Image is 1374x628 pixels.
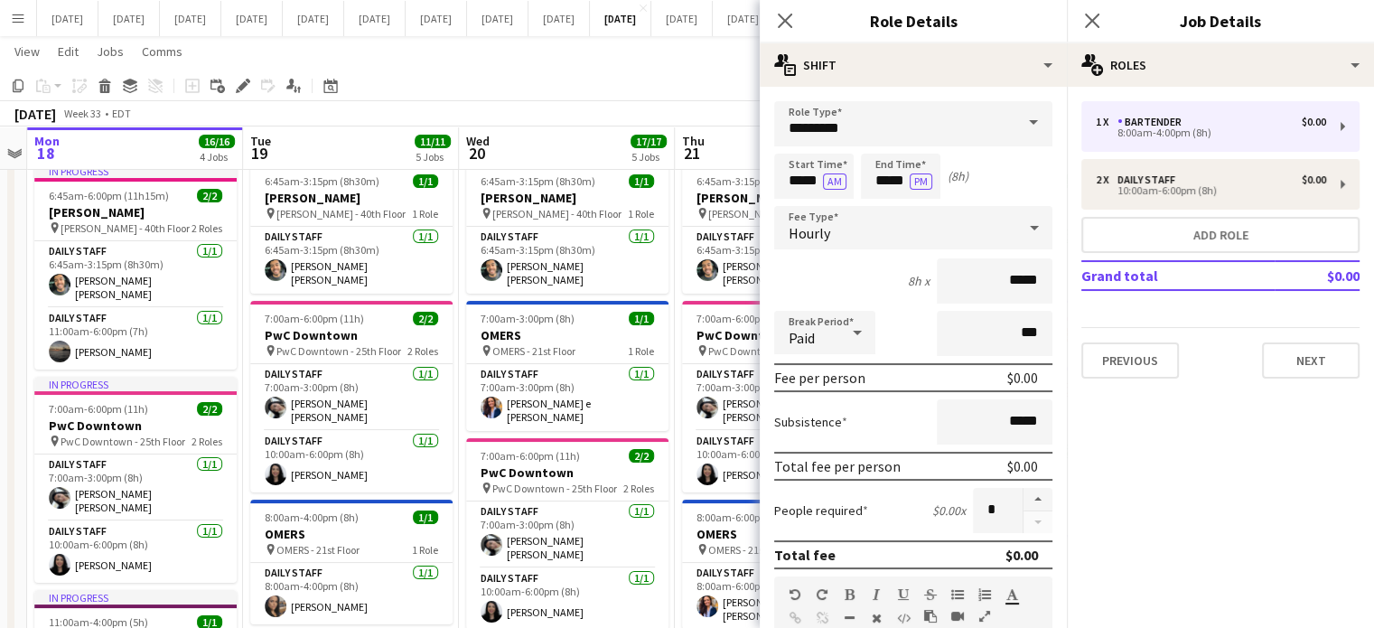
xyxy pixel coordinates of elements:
[1096,128,1326,137] div: 8:00am-4:00pm (8h)
[250,164,453,294] app-job-card: 6:45am-3:15pm (8h30m)1/1[PERSON_NAME] [PERSON_NAME] - 40th Floor1 RoleDaily Staff1/16:45am-3:15pm...
[629,312,654,325] span: 1/1
[1096,186,1326,195] div: 10:00am-6:00pm (8h)
[34,377,237,583] div: In progress7:00am-6:00pm (11h)2/2PwC Downtown PwC Downtown - 25th Floor2 RolesDaily Staff1/17:00a...
[466,464,668,481] h3: PwC Downtown
[713,1,774,36] button: [DATE]
[708,207,837,220] span: [PERSON_NAME] - 40th Floor
[344,1,406,36] button: [DATE]
[466,364,668,431] app-card-role: Daily Staff1/17:00am-3:00pm (8h)[PERSON_NAME] e [PERSON_NAME]
[679,143,705,164] span: 21
[14,105,56,123] div: [DATE]
[1023,488,1052,511] button: Increase
[34,590,237,605] div: In progress
[481,312,575,325] span: 7:00am-3:00pm (8h)
[276,344,401,358] span: PwC Downtown - 25th Floor
[413,511,438,524] span: 1/1
[774,414,847,430] label: Subsistence
[98,1,160,36] button: [DATE]
[250,227,453,294] app-card-role: Daily Staff1/16:45am-3:15pm (8h30m)[PERSON_NAME] [PERSON_NAME]
[932,502,966,519] div: $0.00 x
[481,449,580,463] span: 7:00am-6:00pm (11h)
[978,587,991,602] button: Ordered List
[948,168,968,184] div: (8h)
[682,227,884,294] app-card-role: Daily Staff1/16:45am-3:15pm (8h30m)[PERSON_NAME] [PERSON_NAME]
[774,457,901,475] div: Total fee per person
[34,204,237,220] h3: [PERSON_NAME]
[61,435,185,448] span: PwC Downtown - 25th Floor
[412,543,438,557] span: 1 Role
[14,43,40,60] span: View
[623,482,654,495] span: 2 Roles
[283,1,344,36] button: [DATE]
[250,431,453,492] app-card-role: Daily Staff1/110:00am-6:00pm (8h)[PERSON_NAME]
[58,43,79,60] span: Edit
[651,1,713,36] button: [DATE]
[466,301,668,431] app-job-card: 7:00am-3:00pm (8h)1/1OMERS OMERS - 21st Floor1 RoleDaily Staff1/17:00am-3:00pm (8h)[PERSON_NAME] ...
[32,143,60,164] span: 18
[34,308,237,370] app-card-role: Daily Staff1/111:00am-6:00pm (7h)[PERSON_NAME]
[265,312,364,325] span: 7:00am-6:00pm (11h)
[467,1,528,36] button: [DATE]
[60,107,105,120] span: Week 33
[629,449,654,463] span: 2/2
[192,435,222,448] span: 2 Roles
[816,587,828,602] button: Redo
[1005,587,1018,602] button: Text Color
[823,173,846,190] button: AM
[160,1,221,36] button: [DATE]
[221,1,283,36] button: [DATE]
[34,133,60,149] span: Mon
[265,511,359,524] span: 8:00am-4:00pm (8h)
[628,344,654,358] span: 1 Role
[276,207,406,220] span: [PERSON_NAME] - 40th Floor
[1067,43,1374,87] div: Roles
[250,301,453,492] div: 7:00am-6:00pm (11h)2/2PwC Downtown PwC Downtown - 25th Floor2 RolesDaily Staff1/17:00am-3:00pm (8...
[466,164,668,294] app-job-card: 6:45am-3:15pm (8h30m)1/1[PERSON_NAME] [PERSON_NAME] - 40th Floor1 RoleDaily Staff1/16:45am-3:15pm...
[197,402,222,416] span: 2/2
[843,611,855,625] button: Horizontal Line
[492,344,575,358] span: OMERS - 21st Floor
[528,1,590,36] button: [DATE]
[924,609,937,623] button: Paste as plain text
[250,563,453,624] app-card-role: Daily Staff1/18:00am-4:00pm (8h)[PERSON_NAME]
[682,526,884,542] h3: OMERS
[1005,546,1038,564] div: $0.00
[631,135,667,148] span: 17/17
[1096,173,1117,186] div: 2 x
[682,164,884,294] app-job-card: 6:45am-3:15pm (8h30m)1/1[PERSON_NAME] [PERSON_NAME] - 40th Floor1 RoleDaily Staff1/16:45am-3:15pm...
[1096,116,1117,128] div: 1 x
[265,174,379,188] span: 6:45am-3:15pm (8h30m)
[1117,173,1182,186] div: Daily Staff
[413,312,438,325] span: 2/2
[49,189,169,202] span: 6:45am-6:00pm (11h15m)
[34,164,237,370] app-job-card: In progress6:45am-6:00pm (11h15m)2/2[PERSON_NAME] [PERSON_NAME] - 40th Floor2 RolesDaily Staff1/1...
[924,587,937,602] button: Strikethrough
[682,190,884,206] h3: [PERSON_NAME]
[1081,217,1360,253] button: Add role
[61,221,190,235] span: [PERSON_NAME] - 40th Floor
[789,329,815,347] span: Paid
[978,609,991,623] button: Fullscreen
[492,482,617,495] span: PwC Downtown - 25th Floor
[466,190,668,206] h3: [PERSON_NAME]
[492,207,622,220] span: [PERSON_NAME] - 40th Floor
[908,273,930,289] div: 8h x
[696,312,796,325] span: 7:00am-6:00pm (11h)
[250,364,453,431] app-card-role: Daily Staff1/17:00am-3:00pm (8h)[PERSON_NAME] [PERSON_NAME]
[682,133,705,149] span: Thu
[951,609,964,623] button: Insert video
[760,9,1067,33] h3: Role Details
[250,500,453,624] div: 8:00am-4:00pm (8h)1/1OMERS OMERS - 21st Floor1 RoleDaily Staff1/18:00am-4:00pm (8h)[PERSON_NAME]
[1275,261,1360,290] td: $0.00
[34,455,237,521] app-card-role: Daily Staff1/17:00am-3:00pm (8h)[PERSON_NAME] [PERSON_NAME]
[774,502,868,519] label: People required
[789,587,801,602] button: Undo
[696,174,811,188] span: 6:45am-3:15pm (8h30m)
[789,224,830,242] span: Hourly
[197,189,222,202] span: 2/2
[142,43,182,60] span: Comms
[1081,342,1179,379] button: Previous
[97,43,124,60] span: Jobs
